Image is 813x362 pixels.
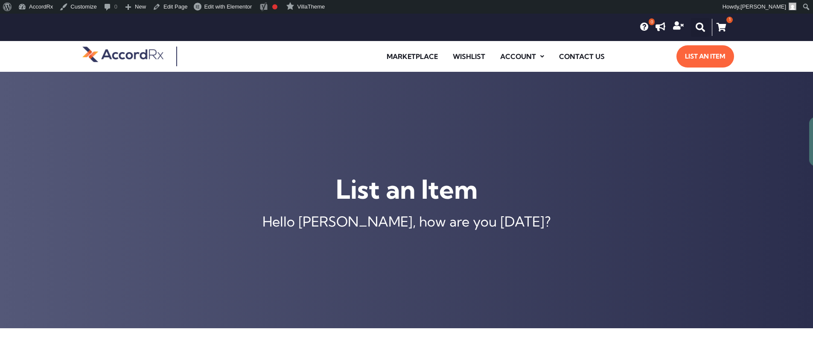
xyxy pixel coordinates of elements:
[553,47,611,66] a: Contact Us
[446,47,492,66] a: Wishlist
[494,47,551,66] a: Account
[380,47,444,66] a: Marketplace
[4,215,809,228] div: Hello [PERSON_NAME], how are you [DATE]?
[712,19,731,36] a: 1
[640,23,649,31] a: 0
[726,17,733,23] div: 1
[685,50,726,63] span: List an Item
[676,45,734,68] a: List an Item
[204,3,252,10] span: Edit with Elementor
[649,18,655,25] span: 0
[740,3,786,10] span: [PERSON_NAME]
[4,172,809,206] h1: List an Item
[82,45,163,63] img: default-logo
[272,4,277,9] div: Focus keyphrase not set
